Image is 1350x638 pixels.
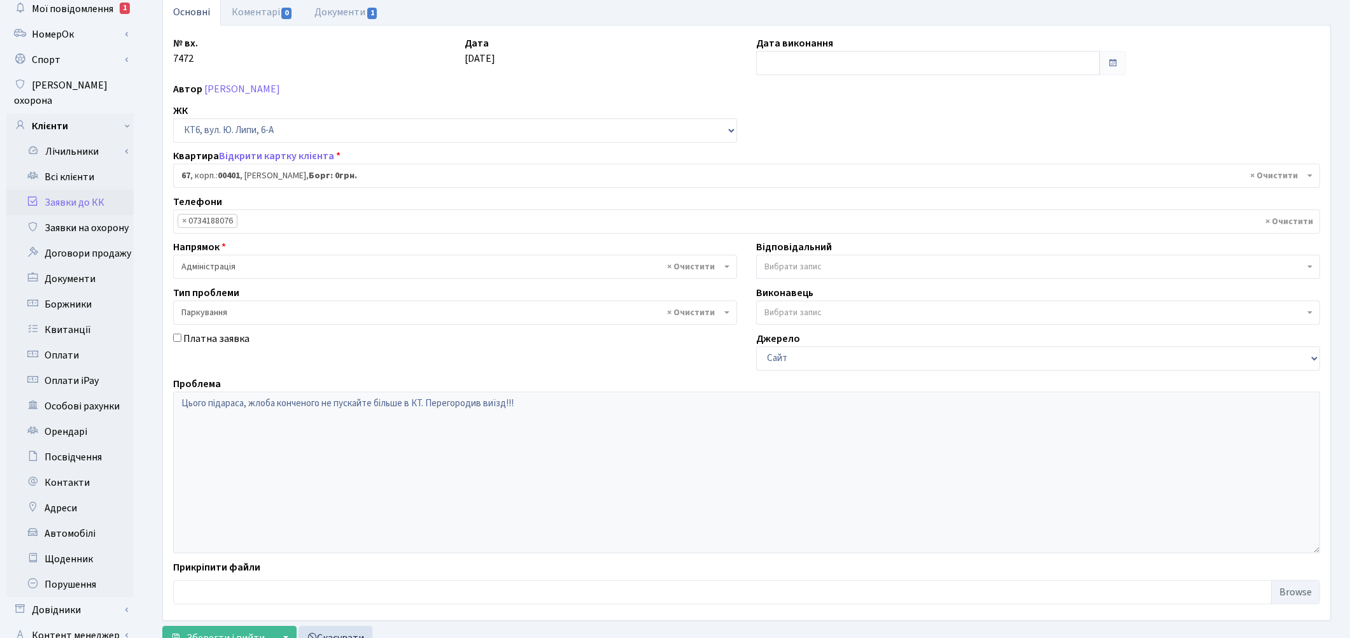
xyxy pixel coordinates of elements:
[6,215,134,241] a: Заявки на охорону
[6,419,134,444] a: Орендарі
[204,82,280,96] a: [PERSON_NAME]
[667,306,715,319] span: Видалити всі елементи
[764,306,822,319] span: Вибрати запис
[6,546,134,572] a: Щоденник
[6,113,134,139] a: Клієнти
[32,2,113,16] span: Мої повідомлення
[6,495,134,521] a: Адреси
[6,73,134,113] a: [PERSON_NAME] охорона
[173,148,341,164] label: Квартира
[164,36,455,75] div: 7472
[173,376,221,392] label: Проблема
[1265,215,1313,228] span: Видалити всі елементи
[6,47,134,73] a: Спорт
[6,266,134,292] a: Документи
[181,169,1304,182] span: <b>67</b>, корп.: <b>00401</b>, Брик Ілля Вадимович, <b>Борг: 0грн.</b>
[6,241,134,266] a: Договори продажу
[367,8,377,19] span: 1
[173,82,202,97] label: Автор
[182,215,186,227] span: ×
[455,36,747,75] div: [DATE]
[465,36,489,51] label: Дата
[173,36,198,51] label: № вх.
[181,169,190,182] b: 67
[218,169,240,182] b: 00401
[756,36,833,51] label: Дата виконання
[281,8,292,19] span: 0
[173,301,737,325] span: Паркування
[173,194,222,209] label: Телефони
[173,239,226,255] label: Напрямок
[181,260,721,273] span: Адміністрація
[6,190,134,215] a: Заявки до КК
[764,260,822,273] span: Вибрати запис
[173,164,1320,188] span: <b>67</b>, корп.: <b>00401</b>, Брик Ілля Вадимович, <b>Борг: 0грн.</b>
[6,597,134,623] a: Довідники
[173,103,188,118] label: ЖК
[6,164,134,190] a: Всі клієнти
[6,521,134,546] a: Автомобілі
[6,393,134,419] a: Особові рахунки
[173,255,737,279] span: Адміністрація
[15,139,134,164] a: Лічильники
[6,22,134,47] a: НомерОк
[6,292,134,317] a: Боржники
[6,572,134,597] a: Порушення
[6,368,134,393] a: Оплати iPay
[667,260,715,273] span: Видалити всі елементи
[178,214,237,228] li: 0734188076
[756,285,813,301] label: Виконавець
[756,331,800,346] label: Джерело
[6,470,134,495] a: Контакти
[120,3,130,14] div: 1
[6,317,134,343] a: Квитанції
[173,392,1320,553] textarea: Цього підараса, жлоба конченого не пускайте більше в КТ. Перегородив виїзд!!!
[6,444,134,470] a: Посвідчення
[183,331,250,346] label: Платна заявка
[1250,169,1298,182] span: Видалити всі елементи
[173,560,260,575] label: Прикріпити файли
[756,239,832,255] label: Відповідальний
[309,169,357,182] b: Борг: 0грн.
[181,306,721,319] span: Паркування
[173,285,239,301] label: Тип проблеми
[6,343,134,368] a: Оплати
[219,149,334,163] a: Відкрити картку клієнта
